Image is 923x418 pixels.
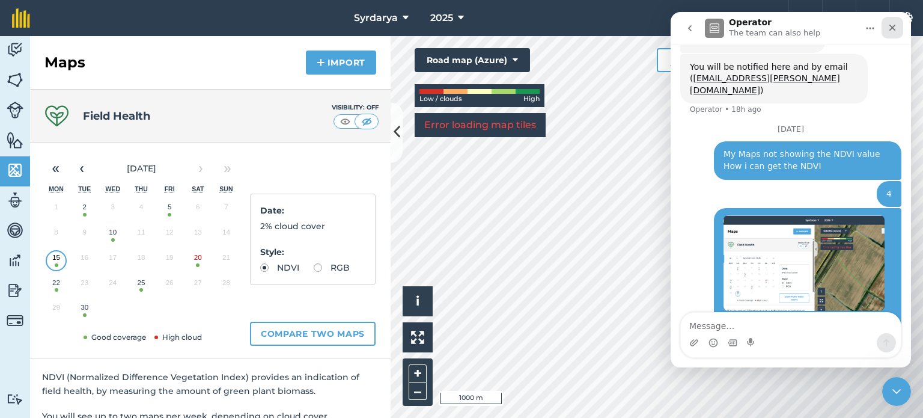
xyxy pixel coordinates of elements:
[127,163,156,174] span: [DATE]
[657,48,746,72] button: Measure
[332,103,379,112] div: Visibility: Off
[42,298,70,323] button: September 29, 2025
[671,12,911,367] iframe: Intercom live chat
[156,248,184,273] button: September 19, 2025
[354,11,398,25] span: Syrdarya
[83,108,150,124] h4: Field Health
[260,205,284,216] strong: Date :
[12,8,30,28] img: fieldmargin Logo
[7,161,23,179] img: svg+xml;base64,PHN2ZyB4bWxucz0iaHR0cDovL3d3dy53My5vcmcvMjAwMC9zdmciIHdpZHRoPSI1NiIgaGVpZ2h0PSI2MC...
[127,273,155,298] button: September 25, 2025
[212,248,240,273] button: September 21, 2025
[214,155,240,182] button: »
[99,197,127,223] button: September 3, 2025
[99,248,127,273] button: September 17, 2025
[670,54,682,66] img: Ruler icon
[49,185,64,192] abbr: Monday
[7,131,23,149] img: svg+xml;base64,PHN2ZyB4bWxucz0iaHR0cDovL3d3dy53My5vcmcvMjAwMC9zdmciIHdpZHRoPSI1NiIgaGVpZ2h0PSI2MC...
[7,393,23,405] img: svg+xml;base64,PD94bWwgdmVyc2lvbj0iMS4wIiBlbmNvZGluZz0idXRmLTgiPz4KPCEtLSBHZW5lcmF0b3I6IEFkb2JlIE...
[127,248,155,273] button: September 18, 2025
[135,185,148,192] abbr: Thursday
[42,223,70,248] button: September 8, 2025
[415,48,530,72] button: Road map (Azure)
[42,197,70,223] button: September 1, 2025
[419,94,462,105] span: Low / clouds
[867,11,879,25] img: svg+xml;base64,PHN2ZyB4bWxucz0iaHR0cDovL3d3dy53My5vcmcvMjAwMC9zdmciIHdpZHRoPSIxNyIgaGVpZ2h0PSIxNy...
[7,41,23,59] img: svg+xml;base64,PD94bWwgdmVyc2lvbj0iMS4wIiBlbmNvZGluZz0idXRmLTgiPz4KPCEtLSBHZW5lcmF0b3I6IEFkb2JlIE...
[187,155,214,182] button: ›
[424,118,536,132] p: Error loading map tiles
[127,223,155,248] button: September 11, 2025
[314,263,350,272] label: RGB
[409,383,427,400] button: –
[411,331,424,344] img: Four arrows, one pointing top left, one top right, one bottom right and the last bottom left
[260,263,299,272] label: NDVI
[7,71,23,89] img: svg+xml;base64,PHN2ZyB4bWxucz0iaHR0cDovL3d3dy53My5vcmcvMjAwMC9zdmciIHdpZHRoPSI1NiIgaGVpZ2h0PSI2MC...
[317,55,325,70] img: svg+xml;base64,PHN2ZyB4bWxucz0iaHR0cDovL3d3dy53My5vcmcvMjAwMC9zdmciIHdpZHRoPSIxNCIgaGVpZ2h0PSIyNC...
[219,185,233,192] abbr: Sunday
[403,286,433,316] button: i
[7,251,23,269] img: svg+xml;base64,PD94bWwgdmVyc2lvbj0iMS4wIiBlbmNvZGluZz0idXRmLTgiPz4KPCEtLSBHZW5lcmF0b3I6IEFkb2JlIE...
[69,155,95,182] button: ‹
[7,102,23,118] img: svg+xml;base64,PD94bWwgdmVyc2lvbj0iMS4wIiBlbmNvZGluZz0idXRmLTgiPz4KPCEtLSBHZW5lcmF0b3I6IEFkb2JlIE...
[7,191,23,209] img: svg+xml;base64,PD94bWwgdmVyc2lvbj0iMS4wIiBlbmNvZGluZz0idXRmLTgiPz4KPCEtLSBHZW5lcmF0b3I6IEFkb2JlIE...
[184,273,212,298] button: September 27, 2025
[44,53,85,72] h2: Maps
[409,364,427,383] button: +
[430,11,453,25] span: 2025
[70,197,99,223] button: September 2, 2025
[338,115,353,128] img: svg+xml;base64,PHN2ZyB4bWxucz0iaHR0cDovL3d3dy53My5vcmcvMjAwMC9zdmciIHdpZHRoPSI1MCIgaGVpZ2h0PSI0MC...
[152,333,202,342] span: High cloud
[416,294,419,309] span: i
[42,248,70,273] button: September 15, 2025
[99,273,127,298] button: September 24, 2025
[212,223,240,248] button: September 14, 2025
[260,247,284,257] strong: Style :
[70,298,99,323] button: September 30, 2025
[156,223,184,248] button: September 12, 2025
[81,333,146,342] span: Good coverage
[260,220,365,233] p: 2% cloud cover
[42,273,70,298] button: September 22, 2025
[156,273,184,298] button: September 26, 2025
[212,197,240,223] button: September 7, 2025
[78,185,91,192] abbr: Tuesday
[106,185,121,192] abbr: Wednesday
[306,51,376,75] button: Import
[70,223,99,248] button: September 9, 2025
[7,281,23,300] img: svg+xml;base64,PD94bWwgdmVyc2lvbj0iMS4wIiBlbmNvZGluZz0idXRmLTgiPz4KPCEtLSBHZW5lcmF0b3I6IEFkb2JlIE...
[42,155,69,182] button: «
[95,155,187,182] button: [DATE]
[165,185,175,192] abbr: Friday
[882,377,911,406] iframe: Intercom live chat
[250,322,376,346] button: Compare two maps
[192,185,204,192] abbr: Saturday
[42,370,379,398] p: NDVI (Normalized Difference Vegetation Index) provides an indication of field health, by measurin...
[70,248,99,273] button: September 16, 2025
[184,197,212,223] button: September 6, 2025
[127,197,155,223] button: September 4, 2025
[156,197,184,223] button: September 5, 2025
